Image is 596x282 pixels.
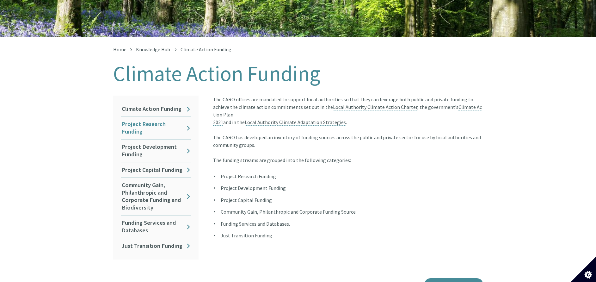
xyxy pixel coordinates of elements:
[121,178,191,215] a: Community Gain, Philanthropic and Corporate Funding and Biodiversity
[221,232,272,239] span: Just Transition Funding
[221,221,290,227] span: Funding Services and Databases.
[113,62,483,85] h1: Climate Action Funding
[221,173,276,179] span: Project Research Funding
[221,185,286,191] span: Project Development Funding
[245,119,346,126] a: Local Authority Climate Adaptation Strategies
[136,46,170,53] a: Knowledge Hub
[113,46,126,53] a: Home
[121,238,191,253] a: Just Transition Funding
[121,117,191,139] a: Project Research Funding
[121,216,191,238] a: Funding Services and Databases
[121,162,191,177] a: Project Capital Funding
[121,140,191,162] a: Project Development Funding
[571,257,596,282] button: Set cookie preferences
[221,197,272,203] span: Project Capital Funding
[333,104,417,110] a: Local Authority Climate Action Charter
[213,104,482,126] a: Climate Action Plan2021
[208,96,483,263] article: The CARO offices are mandated to support local authorities so that they can leverage both public ...
[121,102,191,116] a: Climate Action Funding
[221,209,356,215] span: Community Gain, Philanthropic and Corporate Funding Source
[181,46,231,53] span: Climate Action Funding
